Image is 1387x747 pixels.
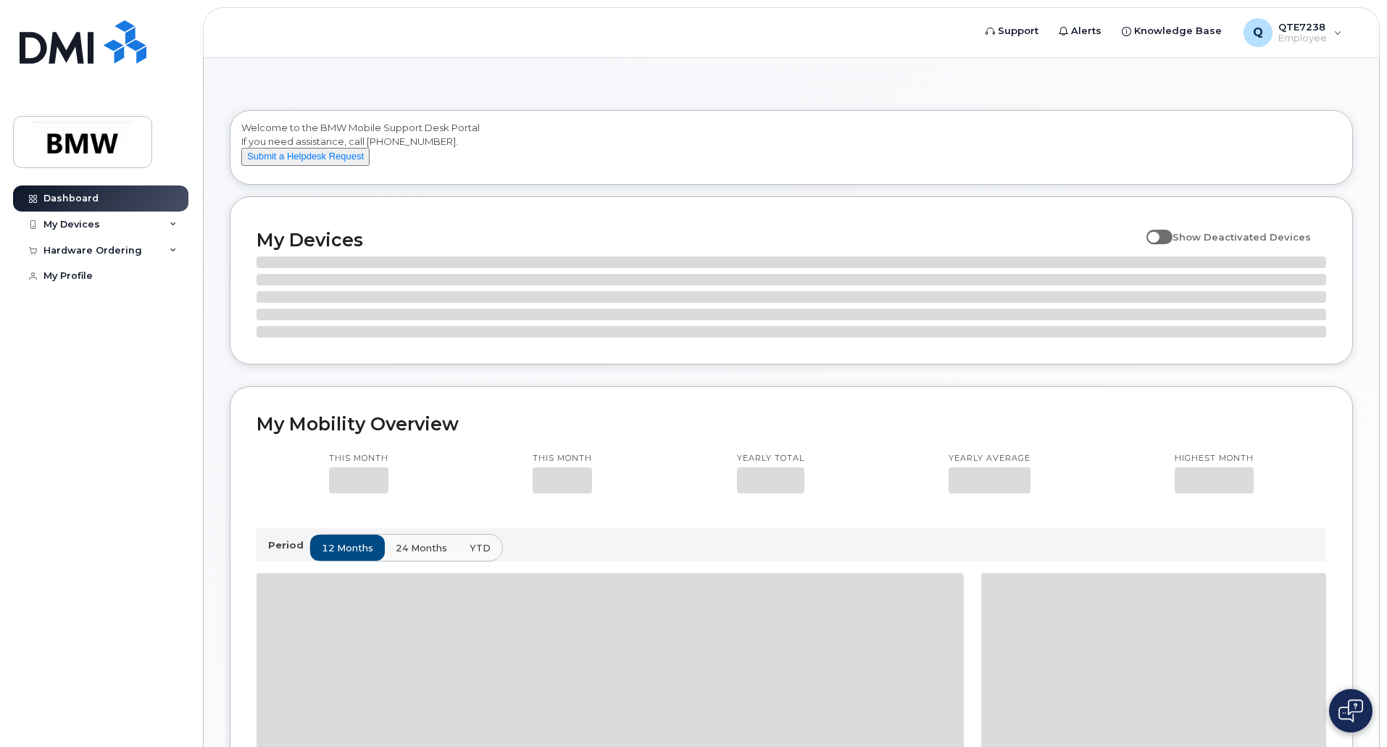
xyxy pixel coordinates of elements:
[241,121,1341,179] div: Welcome to the BMW Mobile Support Desk Portal If you need assistance, call [PHONE_NUMBER].
[268,538,309,552] p: Period
[329,453,388,464] p: This month
[470,541,491,555] span: YTD
[241,150,370,162] a: Submit a Helpdesk Request
[1338,699,1363,722] img: Open chat
[533,453,592,464] p: This month
[241,148,370,166] button: Submit a Helpdesk Request
[1173,231,1311,243] span: Show Deactivated Devices
[1146,223,1158,235] input: Show Deactivated Devices
[257,229,1139,251] h2: My Devices
[737,453,804,464] p: Yearly total
[396,541,447,555] span: 24 months
[949,453,1030,464] p: Yearly average
[1175,453,1254,464] p: Highest month
[257,413,1326,435] h2: My Mobility Overview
